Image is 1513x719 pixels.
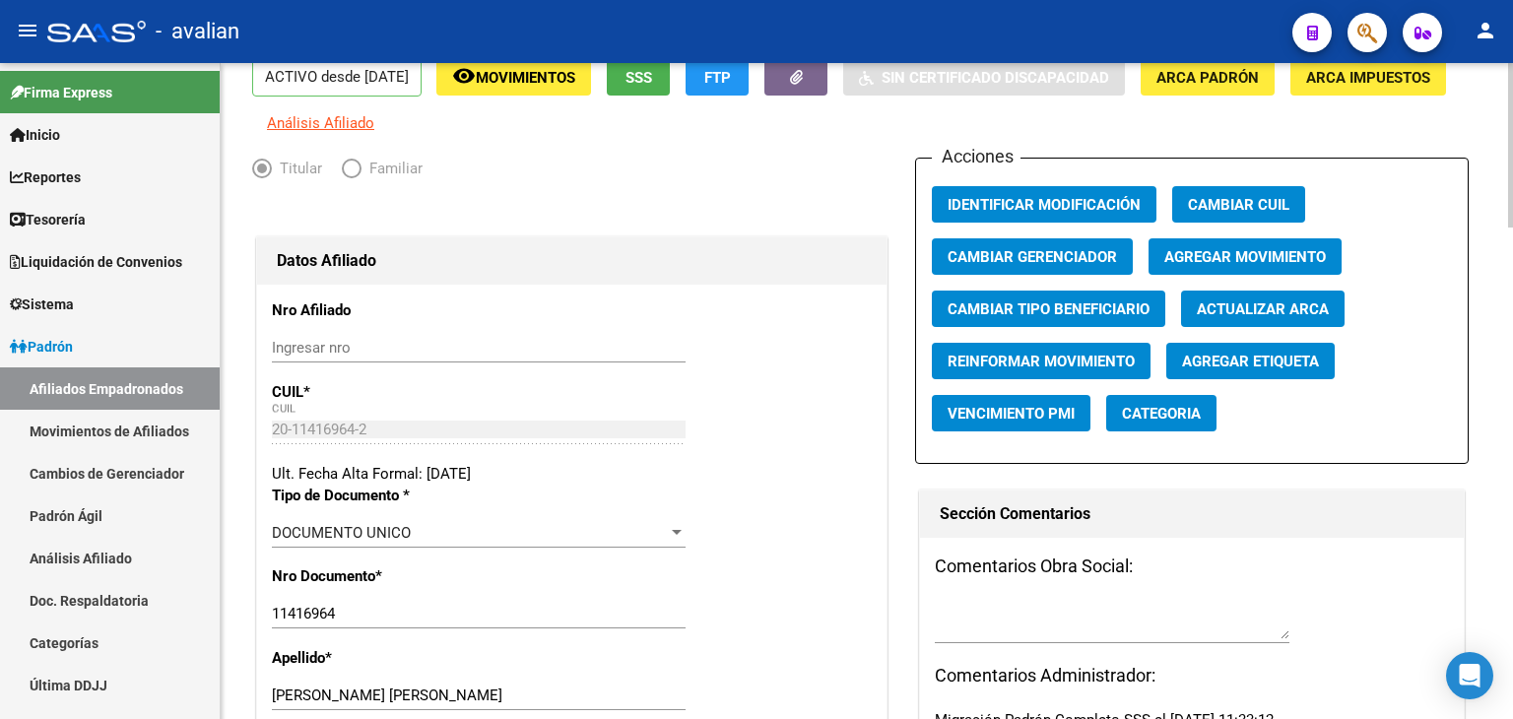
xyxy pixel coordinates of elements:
span: Reinformar Movimiento [948,353,1135,370]
p: Tipo de Documento * [272,485,452,506]
button: Agregar Etiqueta [1166,343,1335,379]
h1: Sección Comentarios [940,498,1444,530]
span: Sistema [10,294,74,315]
span: FTP [704,69,731,87]
span: Análisis Afiliado [267,114,374,132]
h1: Datos Afiliado [277,245,867,277]
span: Sin Certificado Discapacidad [882,69,1109,87]
button: Cambiar Tipo Beneficiario [932,291,1165,327]
span: - avalian [156,10,239,53]
span: Familiar [362,158,423,179]
p: Nro Documento [272,565,452,587]
span: Movimientos [476,69,575,87]
button: FTP [686,59,749,96]
span: Cambiar Tipo Beneficiario [948,300,1150,318]
mat-icon: remove_red_eye [452,64,476,88]
span: SSS [625,69,652,87]
button: Cambiar CUIL [1172,186,1305,223]
span: DOCUMENTO UNICO [272,524,411,542]
span: ARCA Impuestos [1306,69,1430,87]
h3: Acciones [932,143,1020,170]
mat-icon: person [1474,19,1497,42]
button: ARCA Impuestos [1290,59,1446,96]
span: Vencimiento PMI [948,405,1075,423]
span: Reportes [10,166,81,188]
button: Actualizar ARCA [1181,291,1345,327]
span: ARCA Padrón [1156,69,1259,87]
button: Categoria [1106,395,1217,431]
span: Actualizar ARCA [1197,300,1329,318]
span: Identificar Modificación [948,196,1141,214]
div: Ult. Fecha Alta Formal: [DATE] [272,463,872,485]
div: Open Intercom Messenger [1446,652,1493,699]
mat-radio-group: Elija una opción [252,163,442,181]
span: Cambiar CUIL [1188,196,1289,214]
button: Sin Certificado Discapacidad [843,59,1125,96]
button: Cambiar Gerenciador [932,238,1133,275]
button: Vencimiento PMI [932,395,1090,431]
span: Agregar Etiqueta [1182,353,1319,370]
p: CUIL [272,381,452,403]
span: Titular [272,158,322,179]
p: Nro Afiliado [272,299,452,321]
button: Identificar Modificación [932,186,1156,223]
span: Categoria [1122,405,1201,423]
h3: Comentarios Administrador: [935,662,1449,689]
span: Liquidación de Convenios [10,251,182,273]
span: Firma Express [10,82,112,103]
span: Inicio [10,124,60,146]
h3: Comentarios Obra Social: [935,553,1449,580]
span: Cambiar Gerenciador [948,248,1117,266]
span: Padrón [10,336,73,358]
p: ACTIVO desde [DATE] [252,59,422,97]
button: Reinformar Movimiento [932,343,1151,379]
button: SSS [607,59,670,96]
button: Movimientos [436,59,591,96]
p: Apellido [272,647,452,669]
mat-icon: menu [16,19,39,42]
button: Agregar Movimiento [1149,238,1342,275]
span: Agregar Movimiento [1164,248,1326,266]
button: ARCA Padrón [1141,59,1275,96]
span: Tesorería [10,209,86,230]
